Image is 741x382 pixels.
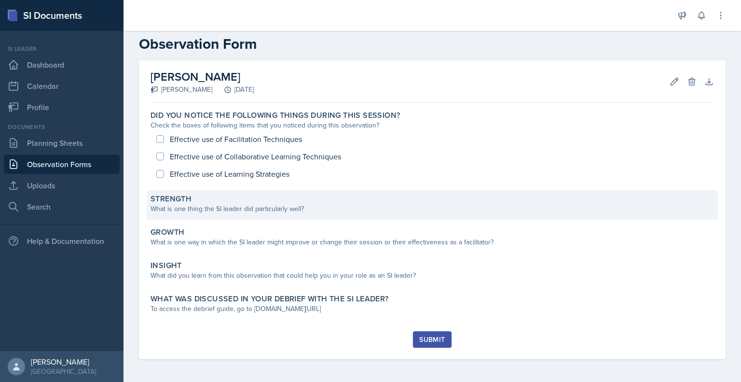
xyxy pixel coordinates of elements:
[4,76,120,96] a: Calendar
[151,261,182,270] label: Insight
[4,197,120,216] a: Search
[151,294,389,304] label: What was discussed in your debrief with the SI Leader?
[151,120,714,130] div: Check the boxes of following items that you noticed during this observation?
[4,176,120,195] a: Uploads
[151,194,192,204] label: Strength
[139,35,726,53] h2: Observation Form
[413,331,451,348] button: Submit
[212,85,254,95] div: [DATE]
[4,231,120,251] div: Help & Documentation
[151,304,714,314] div: To access the debrief guide, go to [DOMAIN_NAME][URL]
[151,111,400,120] label: Did you notice the following things during this session?
[151,85,212,95] div: [PERSON_NAME]
[4,98,120,117] a: Profile
[419,336,445,343] div: Submit
[31,357,96,367] div: [PERSON_NAME]
[4,133,120,153] a: Planning Sheets
[31,367,96,376] div: [GEOGRAPHIC_DATA]
[151,227,184,237] label: Growth
[151,68,254,85] h2: [PERSON_NAME]
[4,55,120,74] a: Dashboard
[151,270,714,281] div: What did you learn from this observation that could help you in your role as an SI leader?
[151,237,714,247] div: What is one way in which the SI leader might improve or change their session or their effectivene...
[4,44,120,53] div: Si leader
[151,204,714,214] div: What is one thing the SI leader did particularly well?
[4,155,120,174] a: Observation Forms
[4,123,120,131] div: Documents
